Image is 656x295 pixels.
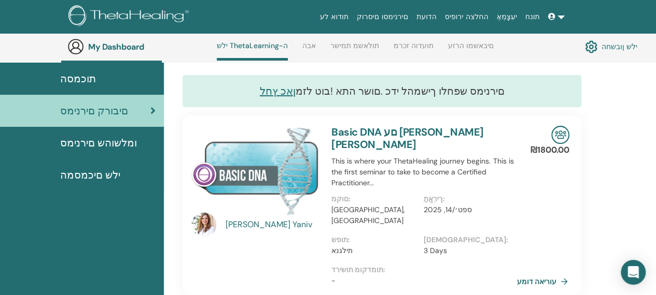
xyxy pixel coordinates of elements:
[424,194,509,204] p: ךירִאֲתַ :
[60,103,128,119] span: םיבורק םירנימס
[424,245,509,256] p: 3 Days
[68,5,192,28] img: logo.png
[302,41,316,58] a: אבה
[531,144,569,156] p: ₪1800.00
[226,218,322,231] a: [PERSON_NAME] Yaniv
[88,42,192,52] h3: My Dashboard
[60,135,137,151] span: ומלשוהש םירנימס
[412,7,441,26] a: הדועת
[191,212,216,237] img: default.jpg
[424,234,509,245] p: [DEMOGRAPHIC_DATA] :
[60,71,96,86] span: תוכמסה
[67,38,84,55] img: generic-user-icon.jpg
[183,75,581,107] div: םירנימס שפחלו ךישמהל ידכ .םושר התא !בוט לזמ
[551,126,569,144] img: In-Person Seminar
[330,41,379,58] a: תולאשמ תמישר
[585,38,637,55] a: ילש ןובשחה
[621,260,646,285] div: Open Intercom Messenger
[331,275,515,286] p: -
[331,125,483,151] a: Basic DNA םע [PERSON_NAME] [PERSON_NAME]
[521,7,544,26] a: תונח
[260,84,296,98] a: ןאכ ץחל
[331,194,417,204] p: םוקמ :
[424,204,509,215] p: ספט׳/14, 2025
[493,7,521,26] a: יעִצָמְאֶ
[353,7,412,26] a: םירנימסו םיסרוק
[331,234,417,245] p: תופש :
[331,156,515,188] p: This is where your ThetaHealing journey begins. This is the first seminar to take to become a Cer...
[316,7,353,26] a: תודוא לע
[331,245,417,256] p: תילגנא
[331,204,417,226] p: [GEOGRAPHIC_DATA], [GEOGRAPHIC_DATA]
[517,274,572,289] a: עוריאה דומע
[441,7,493,26] a: החלצה ירופיס
[60,167,120,183] span: ילש םיכמסמה
[585,38,597,55] img: cog.svg
[448,41,494,58] a: םיבאשמו הרזע
[191,126,319,215] img: Basic DNA
[394,41,434,58] a: תועדוה זכרמ
[217,41,288,61] a: ילש ThetaLearning-ה
[331,264,515,275] p: תומדקומ תושירד :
